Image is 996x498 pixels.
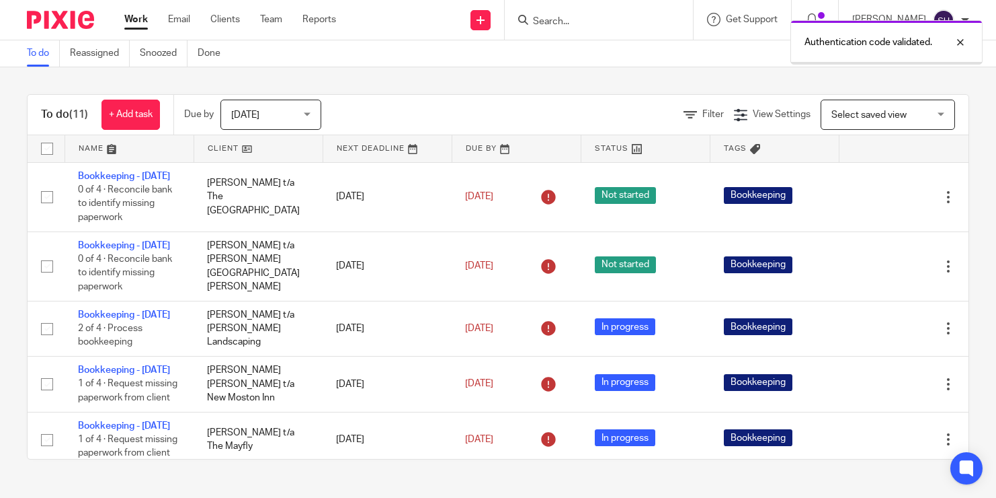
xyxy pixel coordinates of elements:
[78,254,172,291] span: 0 of 4 · Reconcile bank to identify missing paperwork
[465,324,493,333] span: [DATE]
[194,232,323,301] td: [PERSON_NAME] t/a [PERSON_NAME][GEOGRAPHIC_DATA][PERSON_NAME]
[194,301,323,356] td: [PERSON_NAME] t/a [PERSON_NAME] Landscaping
[70,40,130,67] a: Reassigned
[140,40,188,67] a: Snoozed
[323,301,452,356] td: [DATE]
[724,145,747,152] span: Tags
[724,256,792,273] span: Bookkeeping
[260,13,282,26] a: Team
[302,13,336,26] a: Reports
[323,357,452,412] td: [DATE]
[231,110,259,120] span: [DATE]
[194,412,323,467] td: [PERSON_NAME] t/a The Mayfly
[595,318,655,335] span: In progress
[78,185,172,222] span: 0 of 4 · Reconcile bank to identify missing paperwork
[465,435,493,444] span: [DATE]
[78,421,170,431] a: Bookkeeping - [DATE]
[168,13,190,26] a: Email
[831,110,907,120] span: Select saved view
[465,261,493,271] span: [DATE]
[78,241,170,250] a: Bookkeeping - [DATE]
[323,232,452,301] td: [DATE]
[78,310,170,320] a: Bookkeeping - [DATE]
[101,100,160,130] a: + Add task
[724,374,792,391] span: Bookkeeping
[323,412,452,467] td: [DATE]
[702,110,724,119] span: Filter
[804,36,932,49] p: Authentication code validated.
[933,9,954,31] img: svg%3E
[753,110,811,119] span: View Settings
[323,162,452,232] td: [DATE]
[78,435,177,458] span: 1 of 4 · Request missing paperwork from client
[27,40,60,67] a: To do
[194,162,323,232] td: [PERSON_NAME] t/a The [GEOGRAPHIC_DATA]
[78,172,170,181] a: Bookkeeping - [DATE]
[724,318,792,335] span: Bookkeeping
[465,380,493,389] span: [DATE]
[595,374,655,391] span: In progress
[184,108,214,121] p: Due by
[78,365,170,375] a: Bookkeeping - [DATE]
[724,429,792,446] span: Bookkeeping
[41,108,88,122] h1: To do
[69,109,88,120] span: (11)
[198,40,231,67] a: Done
[595,256,656,273] span: Not started
[465,192,493,201] span: [DATE]
[724,187,792,204] span: Bookkeeping
[194,357,323,412] td: [PERSON_NAME] [PERSON_NAME] t/a New Moston Inn
[78,324,142,347] span: 2 of 4 · Process bookkeeping
[124,13,148,26] a: Work
[595,429,655,446] span: In progress
[595,187,656,204] span: Not started
[210,13,240,26] a: Clients
[27,11,94,29] img: Pixie
[78,380,177,403] span: 1 of 4 · Request missing paperwork from client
